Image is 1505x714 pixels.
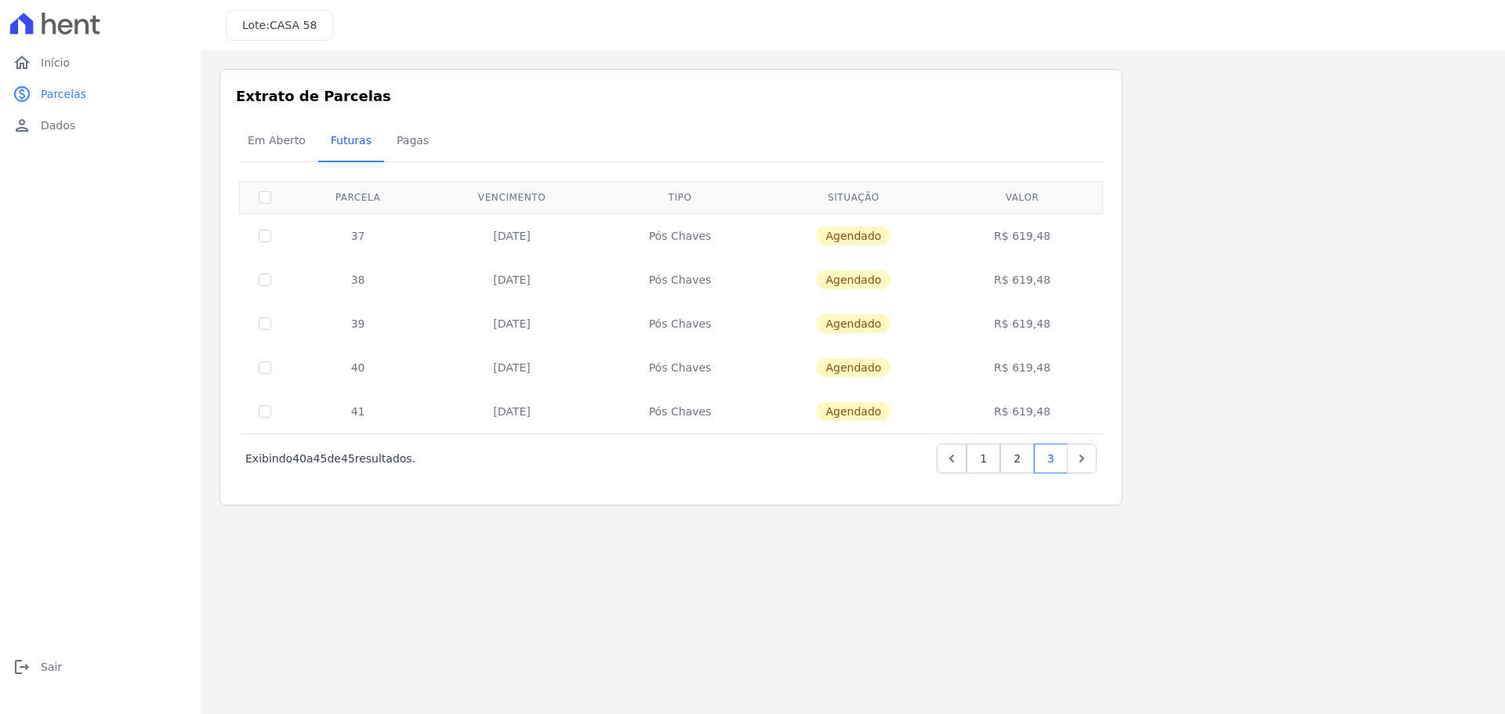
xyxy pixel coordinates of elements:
[816,402,890,421] span: Agendado
[6,47,194,78] a: homeInício
[426,181,598,213] th: Vencimento
[426,390,598,433] td: [DATE]
[13,658,31,676] i: logout
[816,227,890,245] span: Agendado
[816,270,890,289] span: Agendado
[290,258,426,302] td: 38
[6,78,194,110] a: paidParcelas
[945,181,1100,213] th: Valor
[41,118,75,133] span: Dados
[236,85,1106,107] h3: Extrato de Parcelas
[1034,444,1068,473] a: 3
[945,346,1100,390] td: R$ 619,48
[816,358,890,377] span: Agendado
[290,390,426,433] td: 41
[945,390,1100,433] td: R$ 619,48
[598,181,762,213] th: Tipo
[937,444,966,473] a: Previous
[762,181,945,213] th: Situação
[426,213,598,258] td: [DATE]
[13,53,31,72] i: home
[41,86,86,102] span: Parcelas
[318,121,384,162] a: Futuras
[598,390,762,433] td: Pós Chaves
[598,302,762,346] td: Pós Chaves
[290,346,426,390] td: 40
[816,314,890,333] span: Agendado
[290,302,426,346] td: 39
[966,444,1000,473] a: 1
[384,121,441,162] a: Pagas
[270,19,317,31] span: CASA 58
[387,125,438,156] span: Pagas
[1067,444,1097,473] a: Next
[598,258,762,302] td: Pós Chaves
[945,302,1100,346] td: R$ 619,48
[321,125,381,156] span: Futuras
[314,452,328,465] span: 45
[598,346,762,390] td: Pós Chaves
[1000,444,1034,473] a: 2
[290,213,426,258] td: 37
[238,125,315,156] span: Em Aberto
[426,346,598,390] td: [DATE]
[245,451,415,466] p: Exibindo a de resultados.
[426,258,598,302] td: [DATE]
[426,302,598,346] td: [DATE]
[6,651,194,683] a: logoutSair
[41,659,62,675] span: Sair
[242,17,317,34] h3: Lote:
[290,181,426,213] th: Parcela
[13,85,31,103] i: paid
[292,452,306,465] span: 40
[341,452,355,465] span: 45
[6,110,194,141] a: personDados
[598,213,762,258] td: Pós Chaves
[41,55,70,71] span: Início
[945,213,1100,258] td: R$ 619,48
[945,258,1100,302] td: R$ 619,48
[13,116,31,135] i: person
[235,121,318,162] a: Em Aberto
